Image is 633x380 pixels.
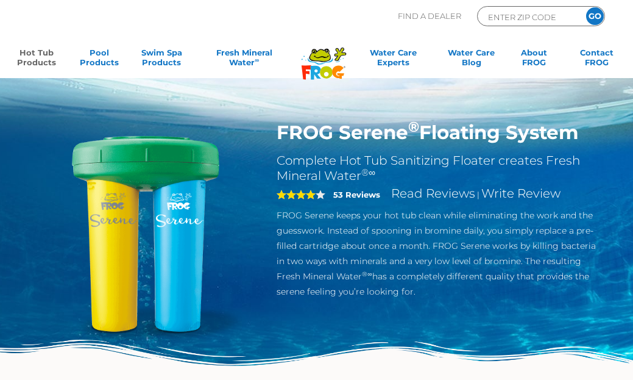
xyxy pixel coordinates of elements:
[277,190,316,199] span: 4
[255,57,259,63] sup: ∞
[33,121,259,347] img: hot-tub-product-serene-floater.png
[477,190,479,199] span: |
[354,48,433,72] a: Water CareExperts
[277,208,600,299] p: FROG Serene keeps your hot tub clean while eliminating the work and the guesswork. Instead of spo...
[481,186,561,201] a: Write Review
[572,48,621,72] a: ContactFROG
[361,167,375,178] sup: ®∞
[138,48,186,72] a: Swim SpaProducts
[408,118,419,135] sup: ®
[509,48,558,72] a: AboutFROG
[398,6,461,26] p: Find A Dealer
[277,153,600,184] h2: Complete Hot Tub Sanitizing Floater creates Fresh Mineral Water
[12,48,61,72] a: Hot TubProducts
[447,48,496,72] a: Water CareBlog
[586,7,604,25] input: GO
[200,48,288,72] a: Fresh MineralWater∞
[362,270,372,278] sup: ®∞
[75,48,124,72] a: PoolProducts
[391,186,475,201] a: Read Reviews
[333,190,380,199] strong: 53 Reviews
[295,32,353,80] img: Frog Products Logo
[277,121,600,144] h1: FROG Serene Floating System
